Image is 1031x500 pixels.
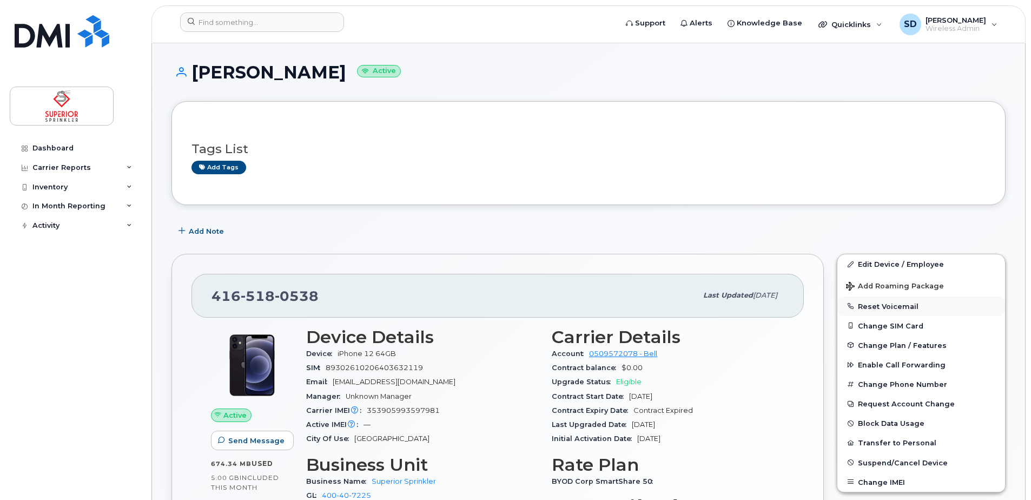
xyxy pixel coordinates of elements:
[858,458,948,466] span: Suspend/Cancel Device
[306,455,539,475] h3: Business Unit
[306,406,367,415] span: Carrier IMEI
[858,341,947,349] span: Change Plan / Features
[223,410,247,420] span: Active
[212,288,319,304] span: 416
[552,477,658,485] span: BYOD Corp SmartShare 50
[837,374,1005,394] button: Change Phone Number
[837,316,1005,335] button: Change SIM Card
[837,433,1005,452] button: Transfer to Personal
[589,350,657,358] a: 0509572078 - Bell
[637,435,660,443] span: [DATE]
[622,364,643,372] span: $0.00
[552,406,633,415] span: Contract Expiry Date
[703,291,753,299] span: Last updated
[211,431,294,450] button: Send Message
[858,361,946,369] span: Enable Call Forwarding
[306,392,346,400] span: Manager
[306,420,364,429] span: Active IMEI
[275,288,319,304] span: 0538
[326,364,423,372] span: 89302610206403632119
[338,350,396,358] span: iPhone 12 64GB
[616,378,642,386] span: Eligible
[552,455,784,475] h3: Rate Plan
[837,335,1005,355] button: Change Plan / Features
[306,491,322,499] span: GL
[552,327,784,347] h3: Carrier Details
[552,392,629,400] span: Contract Start Date
[633,406,693,415] span: Contract Expired
[837,413,1005,433] button: Block Data Usage
[306,364,326,372] span: SIM
[189,226,224,236] span: Add Note
[191,161,246,174] a: Add tags
[632,420,655,429] span: [DATE]
[753,291,777,299] span: [DATE]
[364,420,371,429] span: —
[228,436,285,446] span: Send Message
[837,453,1005,472] button: Suspend/Cancel Device
[333,378,455,386] span: [EMAIL_ADDRESS][DOMAIN_NAME]
[346,392,412,400] span: Unknown Manager
[171,63,1006,82] h1: [PERSON_NAME]
[552,378,616,386] span: Upgrade Status
[171,221,233,241] button: Add Note
[837,355,1005,374] button: Enable Call Forwarding
[552,350,589,358] span: Account
[241,288,275,304] span: 518
[354,435,429,443] span: [GEOGRAPHIC_DATA]
[552,420,632,429] span: Last Upgraded Date
[306,378,333,386] span: Email
[552,364,622,372] span: Contract balance
[552,435,637,443] span: Initial Activation Date
[252,459,273,468] span: used
[306,477,372,485] span: Business Name
[191,142,986,156] h3: Tags List
[837,394,1005,413] button: Request Account Change
[306,350,338,358] span: Device
[367,406,440,415] span: 353905993597981
[837,274,1005,297] button: Add Roaming Package
[837,472,1005,492] button: Change IMEI
[211,473,279,491] span: included this month
[220,333,285,398] img: iPhone_12.jpg
[322,491,371,499] a: 400-40-7225
[837,254,1005,274] a: Edit Device / Employee
[357,65,401,77] small: Active
[629,392,652,400] span: [DATE]
[211,474,240,482] span: 5.00 GB
[846,282,944,292] span: Add Roaming Package
[306,435,354,443] span: City Of Use
[372,477,436,485] a: Superior Sprinkler
[211,460,252,468] span: 674.34 MB
[306,327,539,347] h3: Device Details
[837,297,1005,316] button: Reset Voicemail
